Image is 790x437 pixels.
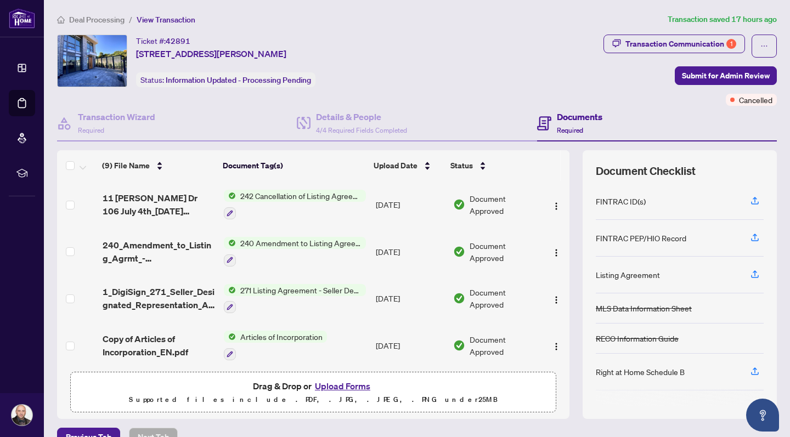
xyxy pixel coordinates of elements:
[453,339,465,351] img: Document Status
[103,332,216,359] span: Copy of Articles of Incorporation_EN.pdf
[596,232,686,244] div: FINTRAC PEP/HIO Record
[9,8,35,29] img: logo
[446,150,539,181] th: Status
[603,35,745,53] button: Transaction Communication1
[236,190,366,202] span: 242 Cancellation of Listing Agreement - Authority to Offer for Sale
[57,16,65,24] span: home
[136,35,190,47] div: Ticket #:
[98,150,218,181] th: (9) File Name
[548,337,565,354] button: Logo
[596,195,646,207] div: FINTRAC ID(s)
[726,39,736,49] div: 1
[453,246,465,258] img: Document Status
[470,286,538,310] span: Document Approved
[552,296,561,304] img: Logo
[166,75,311,85] span: Information Updated - Processing Pending
[552,202,561,211] img: Logo
[470,240,538,264] span: Document Approved
[374,160,417,172] span: Upload Date
[625,35,736,53] div: Transaction Communication
[739,94,772,106] span: Cancelled
[675,66,777,85] button: Submit for Admin Review
[596,366,685,378] div: Right at Home Schedule B
[316,126,407,134] span: 4/4 Required Fields Completed
[371,322,449,369] td: [DATE]
[312,379,374,393] button: Upload Forms
[218,150,369,181] th: Document Tag(s)
[12,405,32,425] img: Profile Icon
[557,126,583,134] span: Required
[548,243,565,260] button: Logo
[557,110,602,123] h4: Documents
[58,35,127,87] img: IMG-C12265115_1.jpg
[760,42,768,50] span: ellipsis
[548,290,565,307] button: Logo
[78,126,104,134] span: Required
[371,275,449,322] td: [DATE]
[236,284,366,296] span: 271 Listing Agreement - Seller Designated Representation Agreement Authority to Offer for Sale
[224,237,366,266] button: Status Icon240 Amendment to Listing Agreement - Authority to Offer for Sale Price Change/Extensio...
[77,393,549,406] p: Supported files include .PDF, .JPG, .JPEG, .PNG under 25 MB
[470,333,538,357] span: Document Approved
[224,331,236,343] img: Status Icon
[453,292,465,304] img: Document Status
[102,160,150,172] span: (9) File Name
[224,237,236,249] img: Status Icon
[596,269,660,281] div: Listing Agreement
[371,228,449,275] td: [DATE]
[103,285,216,311] span: 1_DigiSign_271_Seller_Designated_Representation_Agreement_Authority_to_Offer_for_Sale_-_PropTx-[P...
[166,36,190,46] span: 42891
[668,13,777,26] article: Transaction saved 17 hours ago
[224,190,236,202] img: Status Icon
[129,13,132,26] li: /
[224,331,327,360] button: Status IconArticles of Incorporation
[224,284,366,314] button: Status Icon271 Listing Agreement - Seller Designated Representation Agreement Authority to Offer ...
[369,150,446,181] th: Upload Date
[453,198,465,211] img: Document Status
[236,237,366,249] span: 240 Amendment to Listing Agreement - Authority to Offer for Sale Price Change/Extension/Amendment(s)
[69,15,125,25] span: Deal Processing
[71,372,556,413] span: Drag & Drop orUpload FormsSupported files include .PDF, .JPG, .JPEG, .PNG under25MB
[470,192,538,217] span: Document Approved
[236,331,327,343] span: Articles of Incorporation
[450,160,473,172] span: Status
[371,181,449,228] td: [DATE]
[224,284,236,296] img: Status Icon
[136,72,315,87] div: Status:
[78,110,155,123] h4: Transaction Wizard
[316,110,407,123] h4: Details & People
[224,190,366,219] button: Status Icon242 Cancellation of Listing Agreement - Authority to Offer for Sale
[103,191,216,218] span: 11 [PERSON_NAME] Dr 106 July 4th_[DATE] 15_56_26 EXECUTED.pdf
[596,302,692,314] div: MLS Data Information Sheet
[682,67,770,84] span: Submit for Admin Review
[103,239,216,265] span: 240_Amendment_to_Listing_Agrmt_-_Price_Change_Extension_Amendment__A__-_PropTx-[PERSON_NAME].pdf
[552,342,561,351] img: Logo
[596,332,679,344] div: RECO Information Guide
[552,248,561,257] img: Logo
[746,399,779,432] button: Open asap
[253,379,374,393] span: Drag & Drop or
[596,163,696,179] span: Document Checklist
[548,196,565,213] button: Logo
[136,47,286,60] span: [STREET_ADDRESS][PERSON_NAME]
[137,15,195,25] span: View Transaction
